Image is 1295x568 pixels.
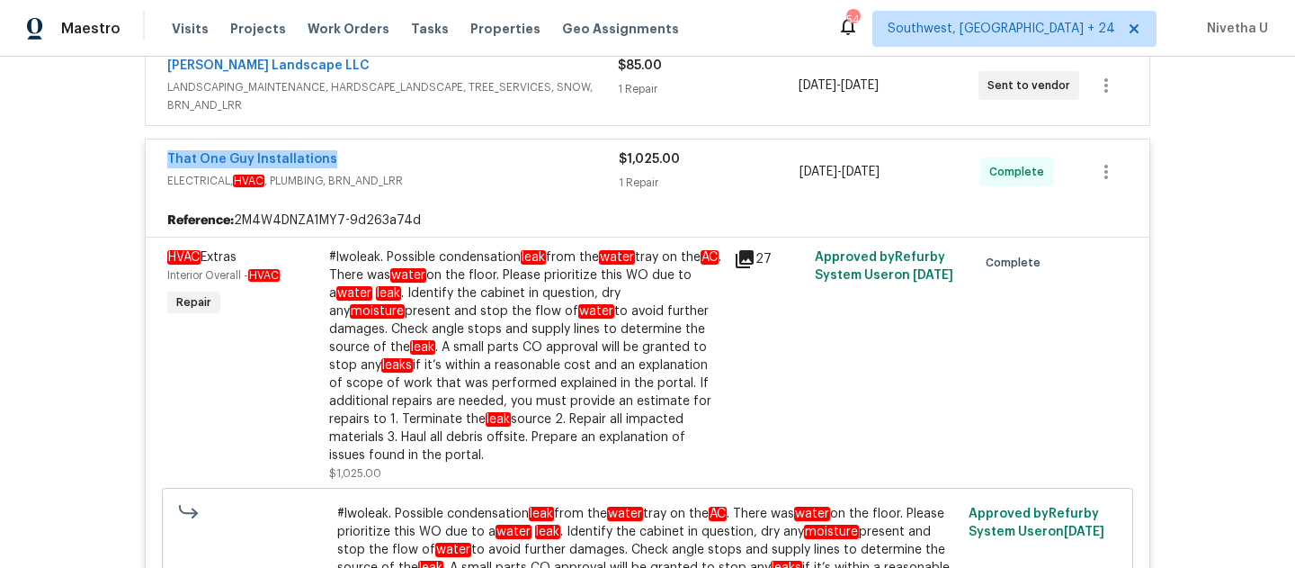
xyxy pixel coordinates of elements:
[846,11,859,29] div: 541
[169,293,219,311] span: Repair
[172,20,209,38] span: Visits
[329,248,723,464] div: #lwoleak. Possible condensation from the tray on the . There was on the floor. Please prioritize ...
[410,340,435,355] em: leak
[815,251,953,282] span: Approved by Refurby System User on
[794,507,830,521] em: water
[799,163,880,181] span: -
[381,358,413,373] em: leaks
[989,163,1051,181] span: Complete
[233,175,264,187] em: HVAC
[619,153,680,166] span: $1,025.00
[618,59,662,72] span: $85.00
[986,254,1048,272] span: Complete
[167,59,370,72] a: [PERSON_NAME] Landscape LLC
[376,286,401,301] em: leak
[987,77,1077,95] span: Sent to vendor
[799,166,837,178] span: [DATE]
[709,507,727,521] em: AC
[913,269,953,282] span: [DATE]
[888,20,1115,38] span: Southwest, [GEOGRAPHIC_DATA] + 24
[599,250,635,265] em: water
[701,250,719,265] em: AC
[248,269,280,282] em: HVAC
[167,250,237,265] span: Extras
[329,468,381,479] span: $1,025.00
[619,174,799,192] div: 1 Repair
[167,270,280,281] span: Interior Overall -
[521,250,546,265] em: leak
[841,79,879,92] span: [DATE]
[529,507,554,521] em: leak
[734,248,804,270] div: 27
[618,80,798,98] div: 1 Repair
[799,77,879,95] span: -
[969,508,1104,538] span: Approved by Refurby System User on
[308,20,389,38] span: Work Orders
[496,525,531,539] em: water
[799,79,836,92] span: [DATE]
[230,20,286,38] span: Projects
[804,525,859,539] em: moisture
[336,286,372,301] em: water
[146,204,1149,237] div: 2M4W4DNZA1MY7-9d263a74d
[486,412,511,427] em: leak
[535,525,560,539] em: leak
[61,20,121,38] span: Maestro
[470,20,540,38] span: Properties
[1200,20,1268,38] span: Nivetha U
[167,78,618,114] span: LANDSCAPING_MAINTENANCE, HARDSCAPE_LANDSCAPE, TREE_SERVICES, SNOW, BRN_AND_LRR
[350,304,405,319] em: moisture
[578,304,614,319] em: water
[390,268,426,283] em: water
[842,166,880,178] span: [DATE]
[167,212,234,230] b: Reference:
[607,507,643,521] em: water
[167,172,619,190] span: ELECTRICAL, , PLUMBING, BRN_AND_LRR
[167,250,201,265] em: HVAC
[411,23,449,35] span: Tasks
[167,153,337,166] a: That One Guy Installations
[435,543,471,557] em: water
[1064,526,1104,538] span: [DATE]
[562,20,679,38] span: Geo Assignments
